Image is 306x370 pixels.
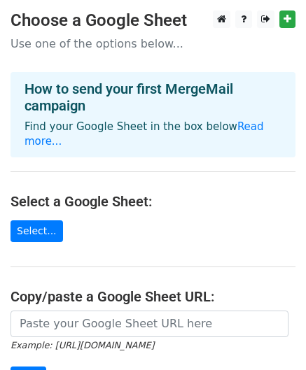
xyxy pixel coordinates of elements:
[11,340,154,350] small: Example: [URL][DOMAIN_NAME]
[11,10,295,31] h3: Choose a Google Sheet
[11,193,295,210] h4: Select a Google Sheet:
[25,80,281,114] h4: How to send your first MergeMail campaign
[25,120,281,149] p: Find your Google Sheet in the box below
[11,288,295,305] h4: Copy/paste a Google Sheet URL:
[25,120,264,148] a: Read more...
[11,36,295,51] p: Use one of the options below...
[11,311,288,337] input: Paste your Google Sheet URL here
[11,220,63,242] a: Select...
